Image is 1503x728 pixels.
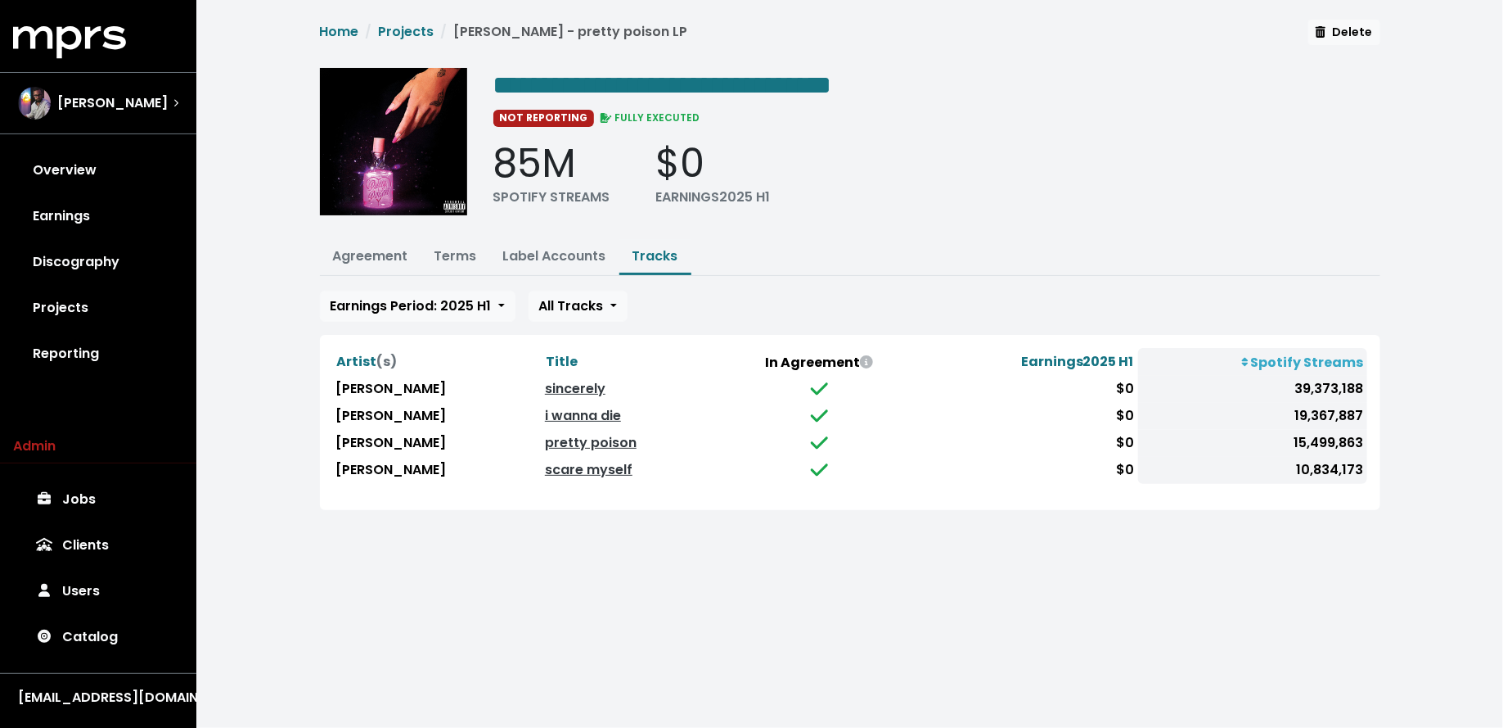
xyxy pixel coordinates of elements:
[333,430,542,457] td: [PERSON_NAME]
[13,239,183,285] a: Discography
[13,331,183,377] a: Reporting
[13,568,183,614] a: Users
[13,147,183,193] a: Overview
[337,352,398,371] span: Artist
[632,246,678,265] a: Tracks
[18,688,178,708] div: [EMAIL_ADDRESS][DOMAIN_NAME]
[597,111,700,124] span: FULLY EXECUTED
[434,246,477,265] a: Terms
[13,285,183,331] a: Projects
[320,291,515,322] button: Earnings Period: 2025 H1
[656,140,771,188] div: $0
[529,291,628,322] button: All Tracks
[545,406,621,425] a: i wanna die
[1138,376,1367,403] td: 39,373,188
[545,351,578,373] button: Title
[13,477,183,522] a: Jobs
[545,460,632,479] a: scare myself
[331,296,492,315] span: Earnings Period: 2025 H1
[320,22,359,41] a: Home
[503,246,606,265] a: Label Accounts
[1316,24,1372,40] span: Delete
[921,430,1137,457] td: $0
[57,93,168,113] span: [PERSON_NAME]
[921,403,1137,430] td: $0
[717,348,921,376] th: In Agreement
[1021,352,1134,371] span: Earnings 2025 H1
[545,379,605,398] a: sincerely
[320,68,467,215] img: Album cover for this project
[545,433,637,452] a: pretty poison
[546,352,578,371] span: Title
[1138,457,1367,484] td: 10,834,173
[333,403,542,430] td: [PERSON_NAME]
[1020,351,1135,373] button: Earnings2025 H1
[333,246,408,265] a: Agreement
[333,457,542,484] td: [PERSON_NAME]
[921,376,1137,403] td: $0
[320,22,688,55] nav: breadcrumb
[379,22,434,41] a: Projects
[1308,20,1379,45] button: Delete
[13,193,183,239] a: Earnings
[13,522,183,568] a: Clients
[493,188,610,207] div: SPOTIFY STREAMS
[1138,430,1367,457] td: 15,499,863
[1138,348,1367,376] th: Spotify Streams
[656,188,771,207] div: EARNINGS 2025 H1
[493,110,595,126] span: NOT REPORTING
[434,22,688,42] li: [PERSON_NAME] - pretty poison LP
[1138,403,1367,430] td: 19,367,887
[13,614,183,660] a: Catalog
[921,457,1137,484] td: $0
[13,32,126,51] a: mprs logo
[493,72,832,98] span: Edit value
[377,352,398,371] span: (s)
[539,296,604,315] span: All Tracks
[333,376,542,403] td: [PERSON_NAME]
[493,140,610,188] div: 85M
[18,87,51,120] img: The selected account / producer
[13,687,183,708] button: [EMAIL_ADDRESS][DOMAIN_NAME]
[336,351,398,373] button: Artist(s)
